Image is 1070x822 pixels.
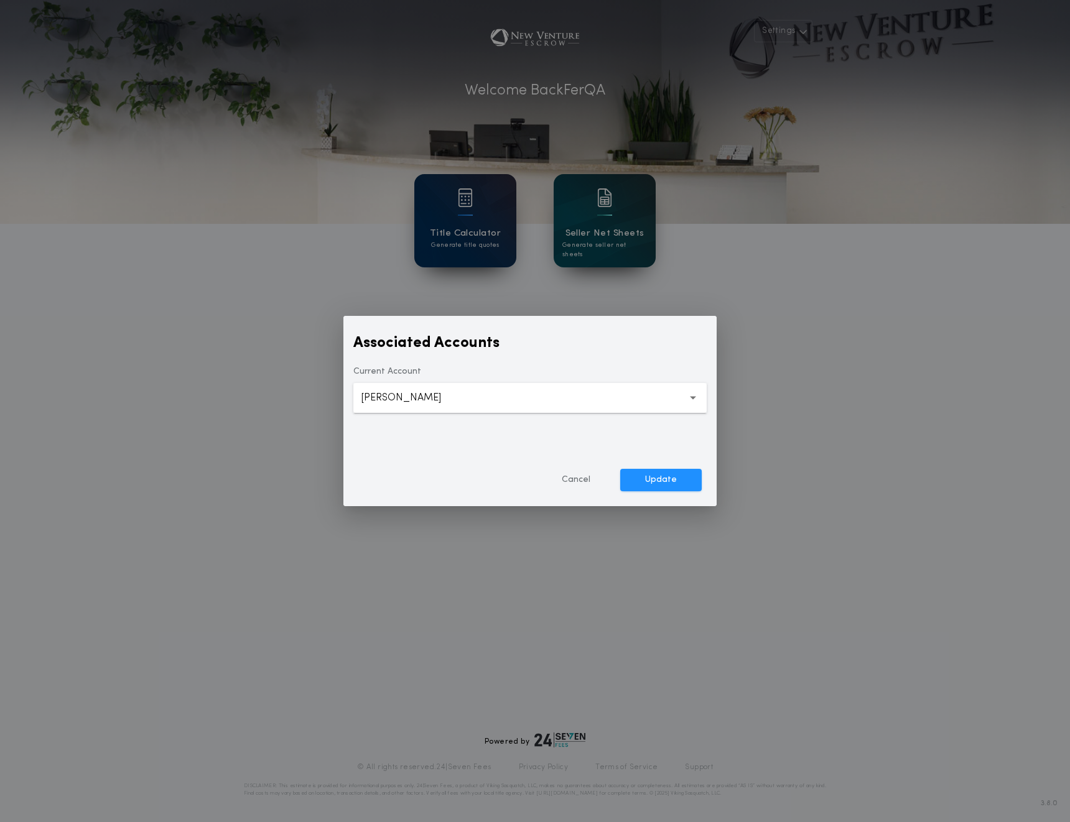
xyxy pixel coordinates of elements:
button: [PERSON_NAME] [353,383,707,413]
label: Associated Accounts [353,333,500,353]
button: Cancel [537,469,615,491]
button: Update [620,469,702,491]
label: Current Account [353,366,421,378]
p: [PERSON_NAME] [361,390,461,405]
